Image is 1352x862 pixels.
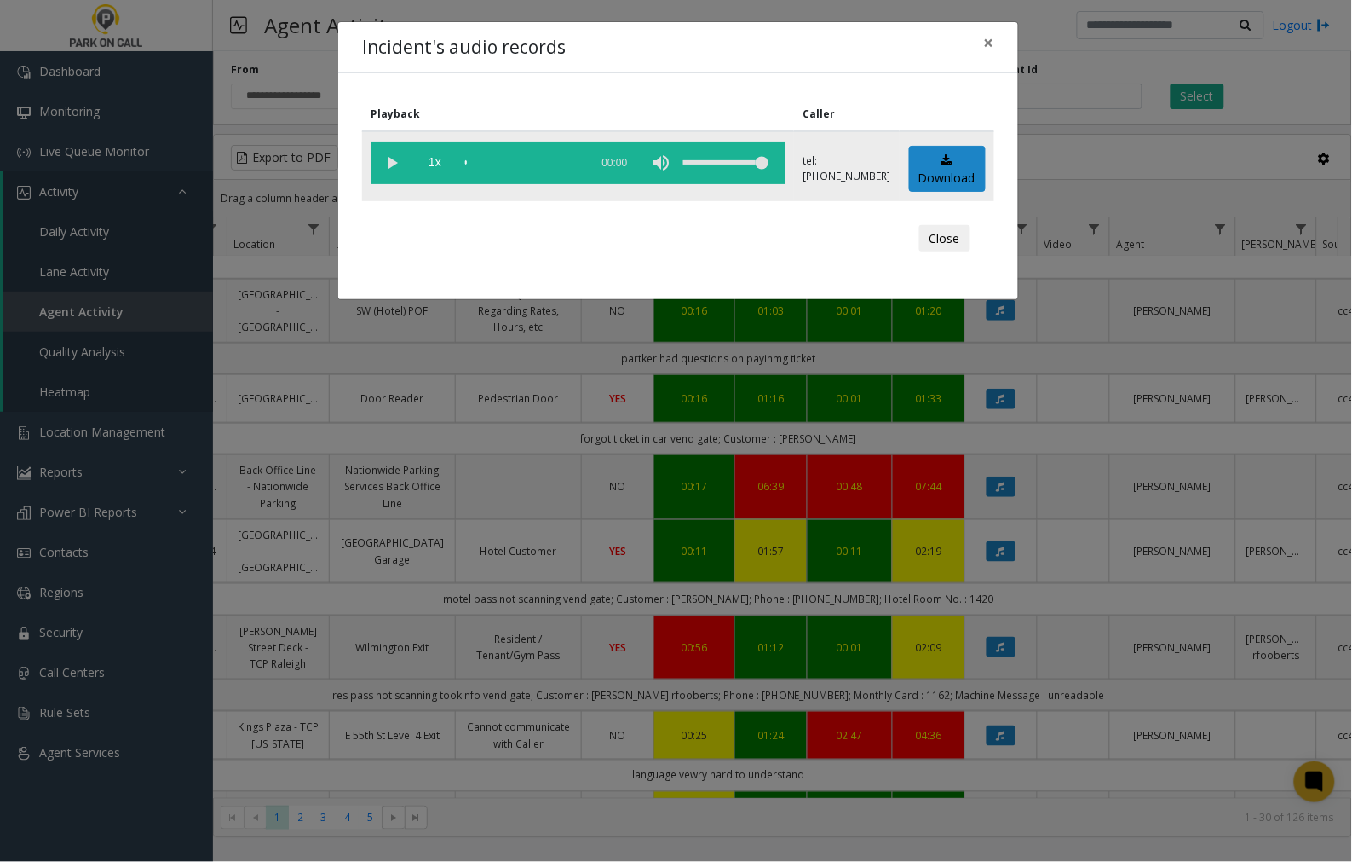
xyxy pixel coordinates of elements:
[362,34,566,61] h4: Incident's audio records
[909,146,986,193] a: Download
[683,142,768,184] div: volume level
[414,142,457,184] span: playback speed button
[984,31,994,55] span: ×
[972,22,1006,64] button: Close
[794,97,900,131] th: Caller
[919,225,970,252] button: Close
[465,142,581,184] div: scrub bar
[362,97,794,131] th: Playback
[803,153,891,184] p: tel:[PHONE_NUMBER]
